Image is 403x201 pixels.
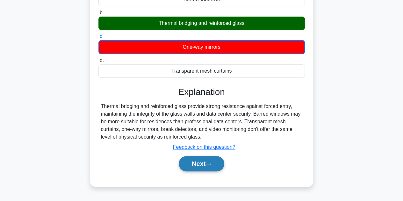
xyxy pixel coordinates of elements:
div: Transparent mesh curtains [98,64,305,78]
div: Thermal bridging and reinforced glass [98,17,305,30]
span: d. [100,58,104,63]
span: b. [100,10,104,15]
h3: Explanation [102,87,301,97]
div: One-way mirrors [98,40,305,54]
span: c. [100,33,104,39]
div: Thermal bridging and reinforced glass provide strong resistance against forced entry, maintaining... [101,103,302,141]
a: Feedback on this question? [173,144,235,150]
button: Next [179,156,224,171]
